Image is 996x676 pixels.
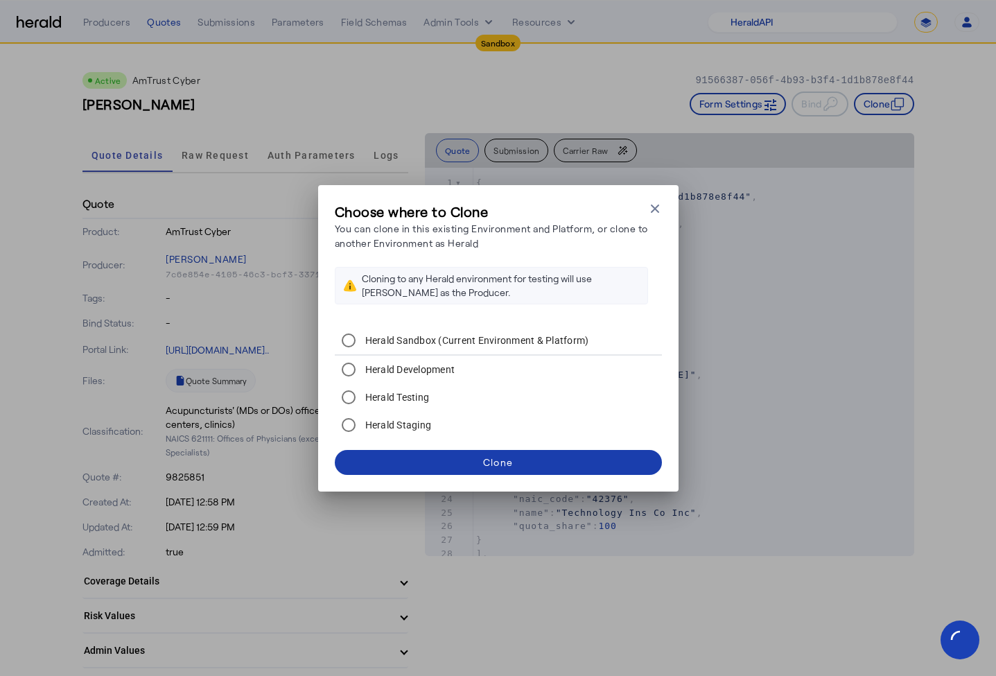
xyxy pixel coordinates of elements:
[335,450,662,475] button: Clone
[335,202,648,221] h3: Choose where to Clone
[362,333,589,347] label: Herald Sandbox (Current Environment & Platform)
[362,418,432,432] label: Herald Staging
[362,390,430,404] label: Herald Testing
[362,272,639,300] div: Cloning to any Herald environment for testing will use [PERSON_NAME] as the Producer.
[335,221,648,250] p: You can clone in this existing Environment and Platform, or clone to another Environment as Herald
[483,455,513,469] div: Clone
[362,363,455,376] label: Herald Development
